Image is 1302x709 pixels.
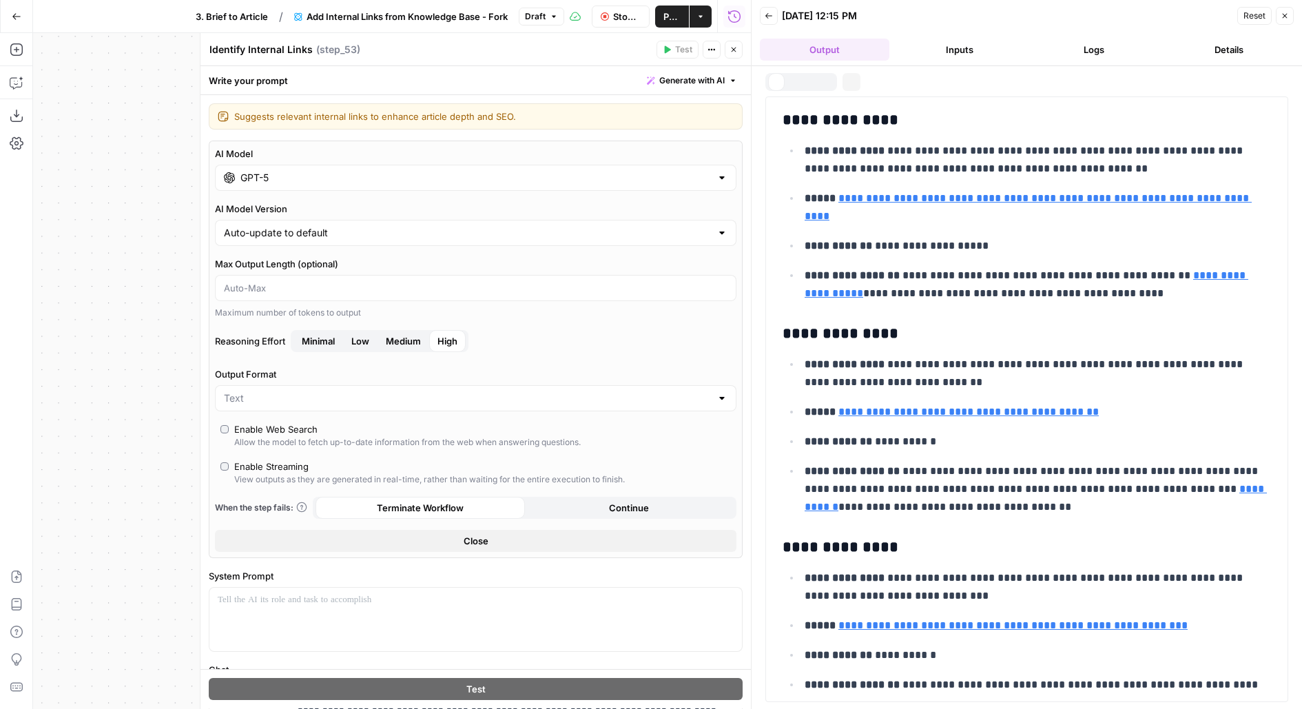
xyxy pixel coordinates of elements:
[377,501,464,515] span: Terminate Workflow
[525,10,546,23] span: Draft
[286,6,516,28] button: Add Internal Links from Knowledge Base - Fork
[464,534,488,548] span: Close
[224,226,711,240] input: Auto-update to default
[234,473,625,486] div: View outputs as they are generated in real-time, rather than waiting for the entire execution to ...
[215,367,736,381] label: Output Format
[657,41,699,59] button: Test
[659,74,725,87] span: Generate with AI
[215,147,736,161] label: AI Model
[316,43,360,56] span: ( step_53 )
[215,202,736,216] label: AI Model Version
[209,569,743,583] label: System Prompt
[220,425,229,433] input: Enable Web SearchAllow the model to fetch up-to-date information from the web when answering ques...
[351,334,369,348] span: Low
[200,66,751,94] div: Write your prompt
[293,330,343,352] button: Reasoning EffortLowMediumHigh
[378,330,429,352] button: Reasoning EffortMinimalLowHigh
[307,10,508,23] span: Add Internal Links from Knowledge Base - Fork
[196,10,268,23] span: 3. Brief to Article
[215,330,736,352] label: Reasoning Effort
[592,6,650,28] button: Stop Run
[215,257,736,271] label: Max Output Length (optional)
[663,10,681,23] span: Publish
[240,171,711,185] input: Select a model
[234,460,309,473] div: Enable Streaming
[466,683,486,697] span: Test
[1237,7,1272,25] button: Reset
[224,281,727,295] input: Auto-Max
[386,334,421,348] span: Medium
[234,422,318,436] div: Enable Web Search
[675,43,692,56] span: Test
[215,502,307,514] a: When the step fails:
[641,72,743,90] button: Generate with AI
[209,663,743,677] label: Chat
[613,10,641,23] span: Stop Run
[209,679,743,701] button: Test
[187,6,276,28] button: 3. Brief to Article
[1030,39,1159,61] button: Logs
[437,334,457,348] span: High
[215,530,736,552] button: Close
[525,497,734,519] button: Continue
[519,8,564,25] button: Draft
[895,39,1024,61] button: Inputs
[655,6,689,28] button: Publish
[234,110,734,123] textarea: Suggests relevant internal links to enhance article depth and SEO.
[1164,39,1294,61] button: Details
[279,8,283,25] span: /
[234,436,581,449] div: Allow the model to fetch up-to-date information from the web when answering questions.
[220,462,229,471] input: Enable StreamingView outputs as they are generated in real-time, rather than waiting for the enti...
[224,391,711,405] input: Text
[209,43,313,56] textarea: Identify Internal Links
[609,501,649,515] span: Continue
[215,307,736,319] div: Maximum number of tokens to output
[302,334,335,348] span: Minimal
[343,330,378,352] button: Reasoning EffortMinimalMediumHigh
[1243,10,1265,22] span: Reset
[760,39,889,61] button: Output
